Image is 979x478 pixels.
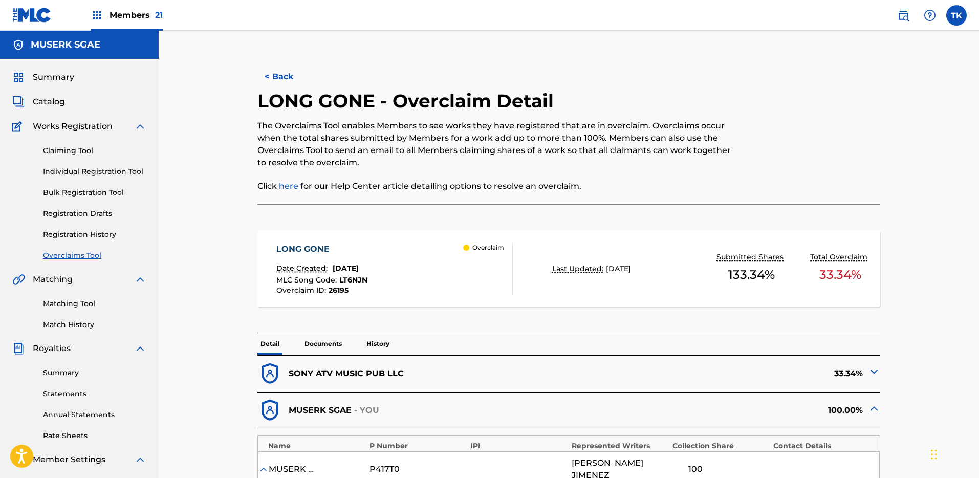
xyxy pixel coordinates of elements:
img: Catalog [12,96,25,108]
span: 33.34 % [819,266,861,284]
p: - YOU [354,404,380,417]
a: Summary [43,367,146,378]
a: Individual Registration Tool [43,166,146,177]
span: MLC Song Code : [276,275,339,285]
img: Matching [12,273,25,286]
a: Claiming Tool [43,145,146,156]
img: expand [134,273,146,286]
div: Represented Writers [572,441,667,451]
a: here [279,181,298,191]
img: Top Rightsholders [91,9,103,21]
img: Works Registration [12,120,26,133]
img: search [897,9,909,21]
p: History [363,333,393,355]
a: LONG GONEDate Created:[DATE]MLC Song Code:LT6NJNOverclaim ID:26195 OverclaimLast Updated:[DATE]Su... [257,230,880,307]
img: Royalties [12,342,25,355]
p: Documents [301,333,345,355]
div: IPI [470,441,566,451]
a: Public Search [893,5,913,26]
span: Works Registration [33,120,113,133]
span: 133.34 % [728,266,775,284]
a: Annual Statements [43,409,146,420]
p: Last Updated: [552,264,606,274]
img: help [924,9,936,21]
p: SONY ATV MUSIC PUB LLC [289,367,404,380]
img: dfb38c8551f6dcc1ac04.svg [257,361,282,386]
span: Members [110,9,163,21]
div: Name [268,441,364,451]
a: Rate Sheets [43,430,146,441]
div: P Number [369,441,465,451]
span: Catalog [33,96,65,108]
img: Accounts [12,39,25,51]
img: expand [134,120,146,133]
p: Overclaim [472,243,504,252]
div: LONG GONE [276,243,367,255]
span: [DATE] [606,264,631,273]
p: Click for our Help Center article detailing options to resolve an overclaim. [257,180,737,192]
img: expand-cell-toggle [868,365,880,378]
div: User Menu [946,5,967,26]
img: dfb38c8551f6dcc1ac04.svg [257,398,282,423]
p: Detail [257,333,283,355]
span: LT6NJN [339,275,367,285]
a: Registration Drafts [43,208,146,219]
span: 21 [155,10,163,20]
img: MLC Logo [12,8,52,23]
a: CatalogCatalog [12,96,65,108]
iframe: Chat Widget [928,429,979,478]
span: Matching [33,273,73,286]
a: Match History [43,319,146,330]
a: Matching Tool [43,298,146,309]
img: expand [134,453,146,466]
span: [DATE] [333,264,359,273]
a: Statements [43,388,146,399]
div: Collection Share [672,441,768,451]
span: 26195 [329,286,349,295]
h2: LONG GONE - Overclaim Detail [257,90,559,113]
a: SummarySummary [12,71,74,83]
img: expand-cell-toggle [258,464,269,474]
img: Summary [12,71,25,83]
div: 100.00% [569,398,880,423]
p: Date Created: [276,263,330,274]
h5: MUSERK SGAE [31,39,100,51]
a: Bulk Registration Tool [43,187,146,198]
a: Registration History [43,229,146,240]
p: The Overclaims Tool enables Members to see works they have registered that are in overclaim. Over... [257,120,737,169]
a: Overclaims Tool [43,250,146,261]
span: Overclaim ID : [276,286,329,295]
button: < Back [257,64,319,90]
p: MUSERK SGAE [289,404,352,417]
img: expand-cell-toggle [868,402,880,415]
span: Royalties [33,342,71,355]
div: 33.34% [569,361,880,386]
iframe: Resource Center [950,316,979,399]
span: Summary [33,71,74,83]
p: Total Overclaim [810,252,870,263]
img: expand [134,342,146,355]
span: Member Settings [33,453,105,466]
div: Contact Details [773,441,869,451]
p: Submitted Shares [716,252,786,263]
div: Help [920,5,940,26]
div: Drag [931,439,937,470]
